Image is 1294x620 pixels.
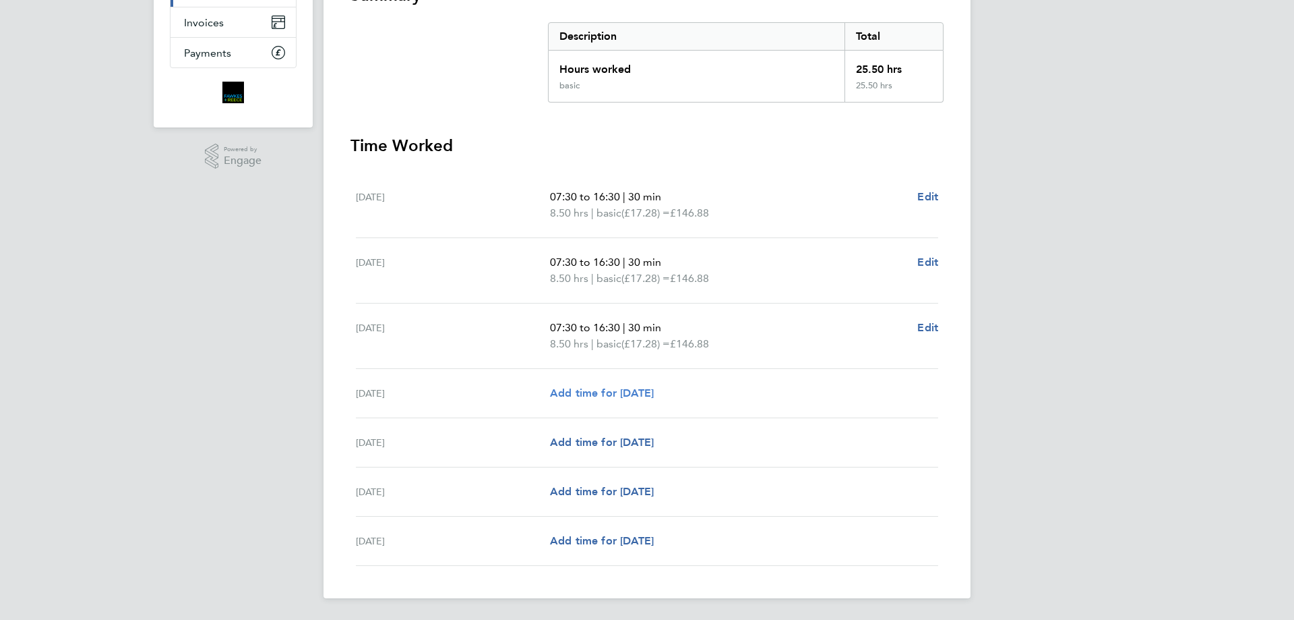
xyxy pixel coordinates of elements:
[224,144,261,155] span: Powered by
[205,144,262,169] a: Powered byEngage
[184,47,231,59] span: Payments
[356,434,550,451] div: [DATE]
[596,271,621,287] span: basic
[550,321,620,334] span: 07:30 to 16:30
[628,190,661,203] span: 30 min
[550,484,654,500] a: Add time for [DATE]
[621,206,670,219] span: (£17.28) =
[550,485,654,498] span: Add time for [DATE]
[549,23,844,50] div: Description
[591,272,594,285] span: |
[628,256,661,269] span: 30 min
[844,51,943,80] div: 25.50 hrs
[171,38,296,67] a: Payments
[559,80,580,91] div: basic
[550,387,654,399] span: Add time for [DATE]
[171,7,296,37] a: Invoices
[623,321,625,334] span: |
[844,23,943,50] div: Total
[356,254,550,287] div: [DATE]
[356,385,550,401] div: [DATE]
[550,256,620,269] span: 07:30 to 16:30
[222,82,244,103] img: bromak-logo-retina.png
[670,337,709,350] span: £146.88
[670,206,709,219] span: £146.88
[550,385,654,401] a: Add time for [DATE]
[591,337,594,350] span: |
[596,205,621,221] span: basic
[917,320,938,336] a: Edit
[917,254,938,271] a: Edit
[917,190,938,203] span: Edit
[549,51,844,80] div: Hours worked
[550,337,588,350] span: 8.50 hrs
[350,135,944,157] h3: Time Worked
[548,22,944,103] div: Summary
[621,337,670,350] span: (£17.28) =
[844,80,943,102] div: 25.50 hrs
[917,256,938,269] span: Edit
[224,155,261,167] span: Engage
[170,82,297,103] a: Go to home page
[184,16,224,29] span: Invoices
[917,321,938,334] span: Edit
[628,321,661,334] span: 30 min
[356,484,550,500] div: [DATE]
[550,272,588,285] span: 8.50 hrs
[550,206,588,219] span: 8.50 hrs
[623,190,625,203] span: |
[917,189,938,205] a: Edit
[356,189,550,221] div: [DATE]
[550,436,654,449] span: Add time for [DATE]
[623,256,625,269] span: |
[550,533,654,549] a: Add time for [DATE]
[550,434,654,451] a: Add time for [DATE]
[550,534,654,547] span: Add time for [DATE]
[550,190,620,203] span: 07:30 to 16:30
[356,320,550,352] div: [DATE]
[621,272,670,285] span: (£17.28) =
[670,272,709,285] span: £146.88
[596,336,621,352] span: basic
[356,533,550,549] div: [DATE]
[591,206,594,219] span: |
